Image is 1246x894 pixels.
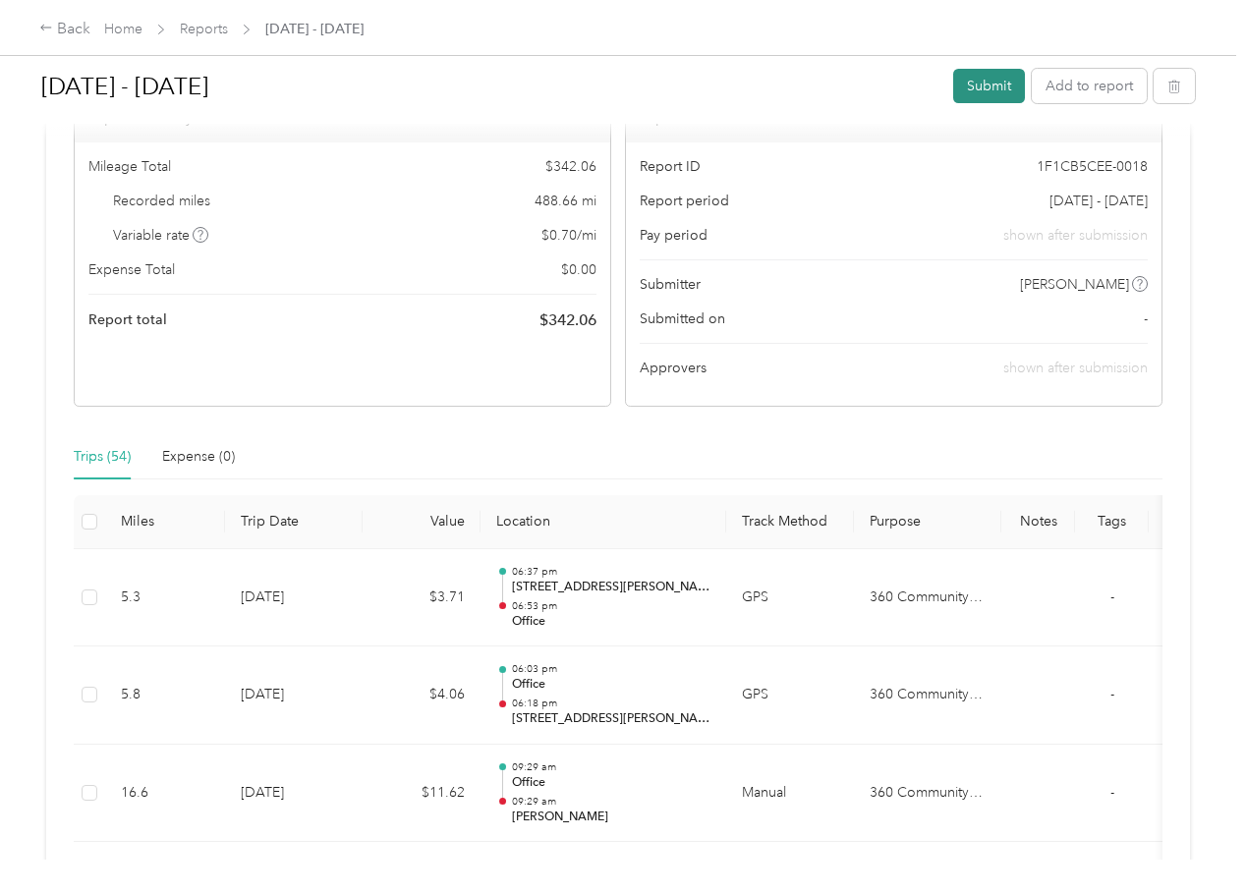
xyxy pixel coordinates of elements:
p: Office [512,676,710,694]
td: $11.62 [363,745,481,843]
span: shown after submission [1003,225,1148,246]
td: [DATE] [225,646,363,745]
td: [DATE] [225,549,363,647]
button: Submit [953,69,1025,103]
th: Purpose [854,495,1001,549]
a: Reports [180,21,228,37]
span: shown after submission [1003,360,1148,376]
span: Variable rate [113,225,209,246]
p: 06:18 pm [512,697,710,710]
span: Expense Total [88,259,175,280]
th: Notes [1001,495,1075,549]
td: 5.3 [105,549,225,647]
span: [DATE] - [DATE] [1049,191,1148,211]
p: [STREET_ADDRESS][PERSON_NAME] [512,710,710,728]
td: 360 Community Services [854,745,1001,843]
th: Value [363,495,481,549]
span: Pay period [640,225,708,246]
span: $ 342.06 [545,156,596,177]
td: $4.06 [363,646,481,745]
span: Recorded miles [113,191,210,211]
span: Submitted on [640,308,725,329]
p: 03:35 pm [512,858,710,871]
td: 360 Community Services [854,549,1001,647]
span: Approvers [640,358,707,378]
td: 5.8 [105,646,225,745]
p: 06:03 pm [512,662,710,676]
span: - [1110,784,1114,801]
td: GPS [726,646,854,745]
th: Location [481,495,726,549]
iframe: Everlance-gr Chat Button Frame [1136,784,1246,894]
span: Submitter [640,274,701,295]
span: - [1144,308,1148,329]
th: Track Method [726,495,854,549]
p: Office [512,774,710,792]
span: $ 342.06 [539,308,596,332]
a: Home [104,21,142,37]
p: [STREET_ADDRESS][PERSON_NAME] [512,579,710,596]
p: 09:29 am [512,795,710,809]
td: Manual [726,745,854,843]
span: Report total [88,309,167,330]
th: Tags [1075,495,1149,549]
p: 06:37 pm [512,565,710,579]
span: Mileage Total [88,156,171,177]
th: Trip Date [225,495,363,549]
span: $ 0.70 / mi [541,225,596,246]
td: $3.71 [363,549,481,647]
span: 488.66 mi [535,191,596,211]
span: 1F1CB5CEE-0018 [1037,156,1148,177]
p: [PERSON_NAME] [512,809,710,826]
span: Report ID [640,156,701,177]
span: [DATE] - [DATE] [265,19,364,39]
th: Miles [105,495,225,549]
span: $ 0.00 [561,259,596,280]
span: Report period [640,191,729,211]
span: - [1110,588,1114,605]
span: [PERSON_NAME] [1020,274,1129,295]
h1: Sep 1 - 30, 2025 [41,63,939,110]
td: GPS [726,549,854,647]
button: Add to report [1032,69,1147,103]
div: Trips (54) [74,446,131,468]
div: Expense (0) [162,446,235,468]
span: - [1110,686,1114,702]
td: [DATE] [225,745,363,843]
p: Office [512,613,710,631]
td: 16.6 [105,745,225,843]
p: 09:29 am [512,760,710,774]
div: Back [39,18,90,41]
p: 06:53 pm [512,599,710,613]
td: 360 Community Services [854,646,1001,745]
